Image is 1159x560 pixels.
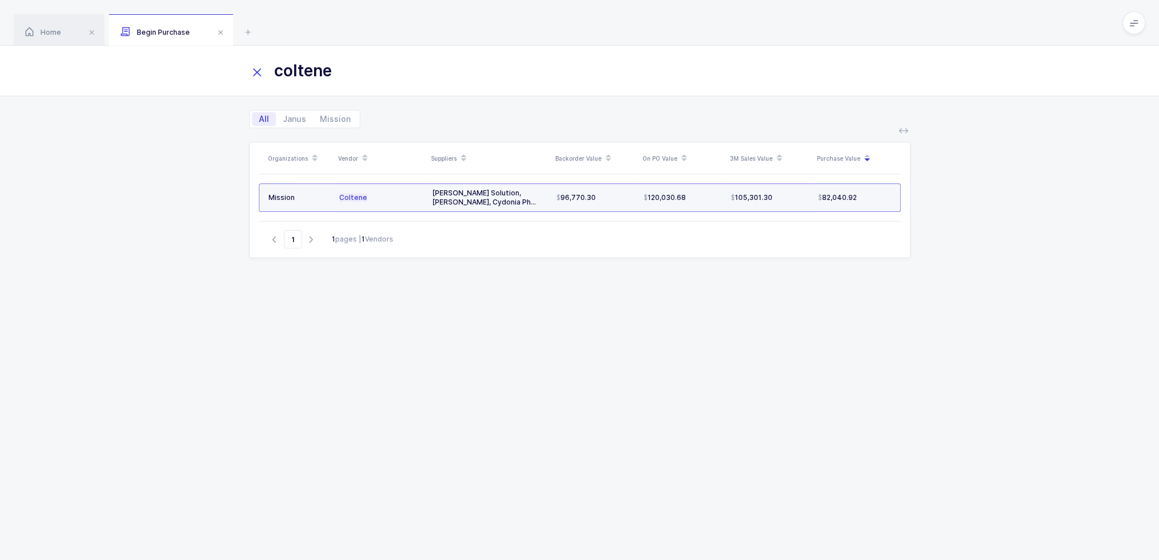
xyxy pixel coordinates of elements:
div: Purchase Value [817,149,897,168]
span: Go to [284,230,302,248]
span: 96,770.30 [556,193,596,202]
div: [PERSON_NAME] Solution, [PERSON_NAME], Cydonia Ph... [432,189,547,207]
span: All [252,112,276,126]
b: 1 [332,235,335,243]
span: 105,301.30 [731,193,772,202]
span: Coltene [339,193,367,202]
span: 82,040.92 [818,193,857,202]
div: Mission [269,193,330,202]
div: Organizations [268,149,331,168]
div: Suppliers [431,149,548,168]
div: Backorder Value [555,149,636,168]
div: On PO Value [642,149,723,168]
span: Begin Purchase [120,28,190,36]
b: 1 [361,235,365,243]
div: Vendor [338,149,424,168]
div: pages | Vendors [332,234,393,244]
span: Janus [276,112,313,126]
div: 3M Sales Value [730,149,810,168]
span: 120,030.68 [644,193,686,202]
span: Home [25,28,61,36]
input: Search... [249,57,910,84]
span: Mission [313,112,357,126]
